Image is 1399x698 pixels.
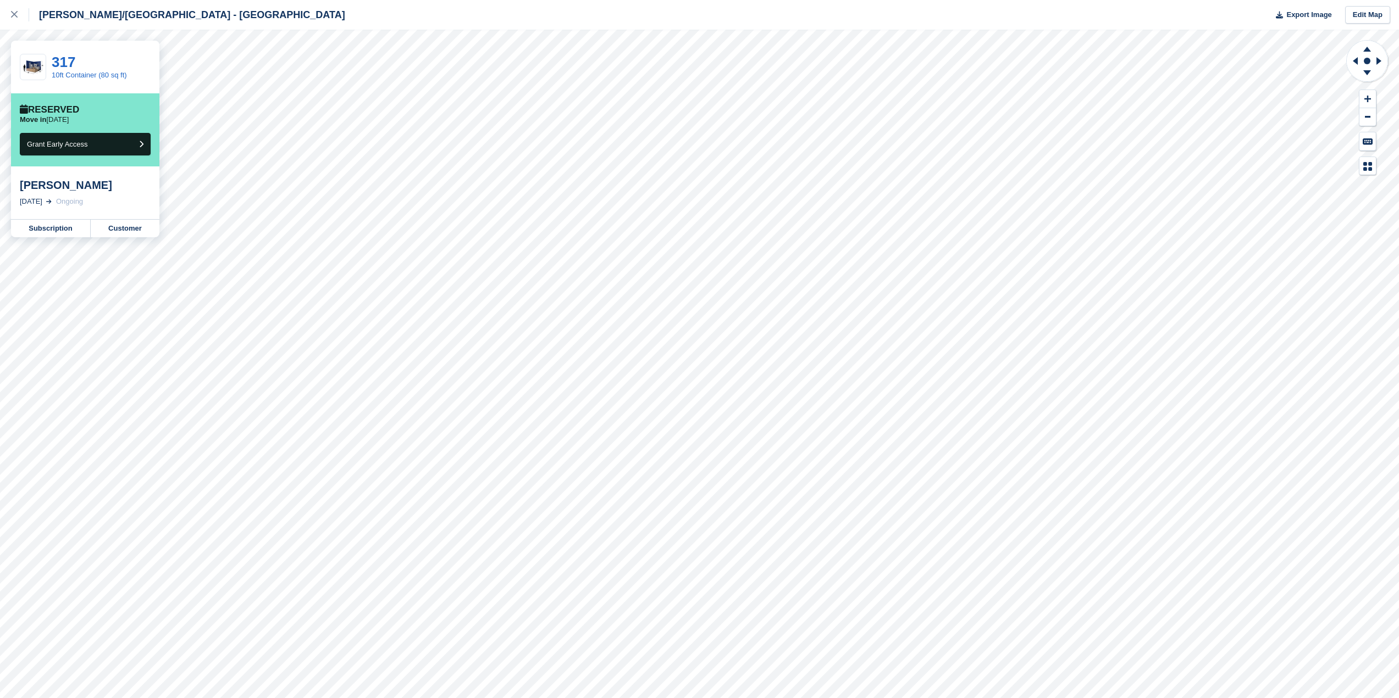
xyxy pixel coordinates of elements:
[52,54,75,70] a: 317
[29,8,345,21] div: [PERSON_NAME]/[GEOGRAPHIC_DATA] - [GEOGRAPHIC_DATA]
[1359,132,1376,150] button: Keyboard Shortcuts
[20,178,151,192] div: [PERSON_NAME]
[27,140,88,148] span: Grant Early Access
[46,199,52,204] img: arrow-right-light-icn-cde0832a797a2874e46488d9cf13f60e5c3a73dbe684e267c42b8395dfbc2abf.svg
[20,104,79,115] div: Reserved
[20,133,151,155] button: Grant Early Access
[11,220,91,237] a: Subscription
[20,58,46,77] img: 10-ft-container%20(5).jpg
[1359,108,1376,126] button: Zoom Out
[1269,6,1332,24] button: Export Image
[1286,9,1331,20] span: Export Image
[20,115,46,124] span: Move in
[56,196,83,207] div: Ongoing
[1359,157,1376,175] button: Map Legend
[91,220,159,237] a: Customer
[52,71,127,79] a: 10ft Container (80 sq ft)
[20,115,69,124] p: [DATE]
[1359,90,1376,108] button: Zoom In
[20,196,42,207] div: [DATE]
[1345,6,1390,24] a: Edit Map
